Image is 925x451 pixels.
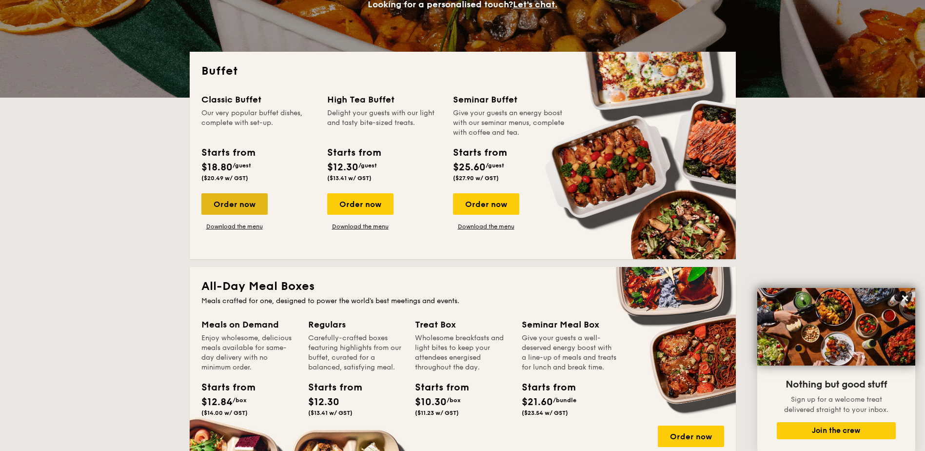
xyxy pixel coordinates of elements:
span: $21.60 [522,396,553,408]
div: Enjoy wholesome, delicious meals available for same-day delivery with no minimum order. [201,333,296,372]
div: Starts from [327,145,380,160]
a: Download the menu [327,223,394,230]
div: Delight your guests with our light and tasty bite-sized treats. [327,108,441,138]
div: Starts from [308,380,352,395]
span: $25.60 [453,162,486,173]
div: Give your guests an energy boost with our seminar menus, complete with coffee and tea. [453,108,567,138]
div: Starts from [522,380,566,395]
span: ($20.49 w/ GST) [201,175,248,182]
span: /guest [486,162,504,169]
span: ($13.41 w/ GST) [308,410,353,416]
div: Order now [453,193,519,215]
span: ($11.23 w/ GST) [415,410,459,416]
span: /guest [233,162,251,169]
div: Starts from [453,145,506,160]
h2: Buffet [201,63,724,79]
div: High Tea Buffet [327,93,441,106]
span: ($27.90 w/ GST) [453,175,499,182]
span: $18.80 [201,162,233,173]
button: Close [897,290,913,306]
a: Download the menu [453,223,519,230]
div: Seminar Meal Box [522,318,617,331]
span: /box [233,397,247,404]
span: $10.30 [415,396,447,408]
span: $12.84 [201,396,233,408]
div: Treat Box [415,318,510,331]
span: /guest [358,162,377,169]
span: Sign up for a welcome treat delivered straight to your inbox. [784,395,888,414]
span: $12.30 [327,162,358,173]
div: Order now [201,193,268,215]
div: Wholesome breakfasts and light bites to keep your attendees energised throughout the day. [415,333,510,372]
div: Classic Buffet [201,93,315,106]
span: $12.30 [308,396,339,408]
div: Meals crafted for one, designed to power the world's best meetings and events. [201,296,724,306]
div: Order now [327,193,394,215]
span: /bundle [553,397,576,404]
div: Regulars [308,318,403,331]
a: Download the menu [201,223,268,230]
div: Order now [658,426,724,447]
div: Give your guests a well-deserved energy boost with a line-up of meals and treats for lunch and br... [522,333,617,372]
h2: All-Day Meal Boxes [201,279,724,294]
img: DSC07876-Edit02-Large.jpeg [757,288,915,366]
span: /box [447,397,461,404]
span: ($13.41 w/ GST) [327,175,372,182]
div: Starts from [201,145,255,160]
button: Join the crew [777,422,896,439]
div: Our very popular buffet dishes, complete with set-up. [201,108,315,138]
span: Nothing but good stuff [786,379,887,390]
span: ($14.00 w/ GST) [201,410,248,416]
div: Starts from [201,380,245,395]
div: Carefully-crafted boxes featuring highlights from our buffet, curated for a balanced, satisfying ... [308,333,403,372]
div: Starts from [415,380,459,395]
div: Meals on Demand [201,318,296,331]
div: Seminar Buffet [453,93,567,106]
span: ($23.54 w/ GST) [522,410,568,416]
